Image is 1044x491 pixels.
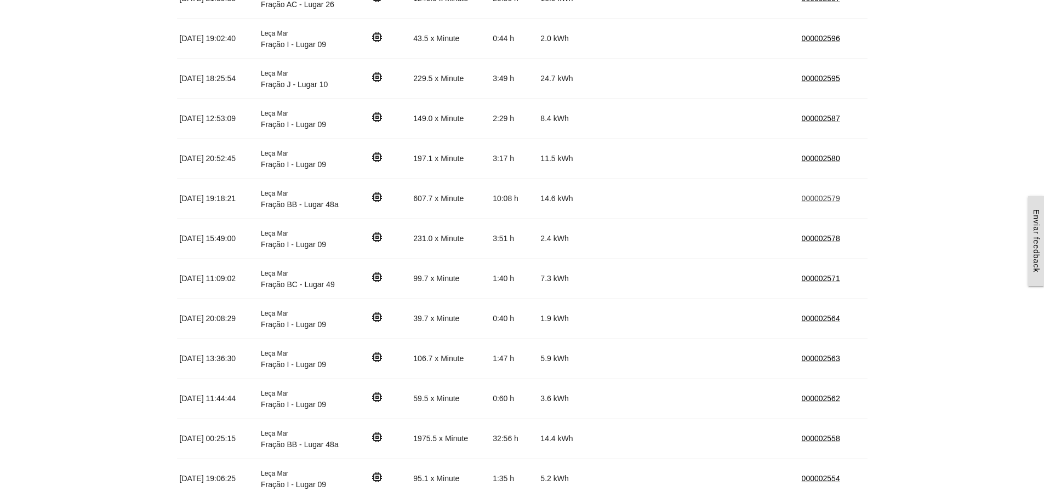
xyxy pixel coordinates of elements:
td: [DATE] 11:09:02 [177,259,259,299]
i: memory [370,231,384,244]
td: 3:49 h [490,59,538,99]
a: Enviar feedback [1028,196,1044,286]
td: 32:56 h [490,419,538,459]
i: memory [370,351,384,364]
a: 000002578 [802,234,840,243]
span: Fração I - Lugar 09 [261,480,326,489]
span: Fração J - Lugar 10 [261,80,328,89]
td: 2:29 h [490,99,538,139]
td: 197.1 x Minute [410,139,490,179]
td: 106.7 x Minute [410,339,490,379]
span: Leça Mar [261,470,288,477]
i: memory [370,311,384,324]
span: Leça Mar [261,230,288,237]
td: 2.4 kWh [538,219,587,259]
span: Leça Mar [261,350,288,357]
a: 000002563 [802,354,840,363]
td: 149.0 x Minute [410,99,490,139]
a: 000002595 [802,74,840,83]
span: Leça Mar [261,390,288,397]
td: 5.9 kWh [538,339,587,379]
span: Leça Mar [261,110,288,117]
td: [DATE] 11:44:44 [177,379,259,419]
a: 000002587 [802,114,840,123]
td: 1975.5 x Minute [410,419,490,459]
td: 229.5 x Minute [410,59,490,99]
i: memory [370,191,384,204]
i: memory [370,471,384,484]
span: Fração I - Lugar 09 [261,320,326,329]
span: Leça Mar [261,150,288,157]
span: Fração I - Lugar 09 [261,40,326,49]
span: Leça Mar [261,70,288,77]
td: 39.7 x Minute [410,299,490,339]
a: 000002558 [802,434,840,443]
span: Leça Mar [261,310,288,317]
span: Leça Mar [261,190,288,197]
td: 24.7 kWh [538,59,587,99]
td: 7.3 kWh [538,259,587,299]
td: 43.5 x Minute [410,19,490,59]
a: 000002580 [802,154,840,163]
a: 000002554 [802,474,840,483]
td: [DATE] 19:18:21 [177,179,259,219]
td: 3:51 h [490,219,538,259]
span: Fração I - Lugar 09 [261,160,326,169]
td: [DATE] 12:53:09 [177,99,259,139]
span: Fração I - Lugar 09 [261,400,326,409]
span: Leça Mar [261,30,288,37]
i: memory [370,271,384,284]
td: 10:08 h [490,179,538,219]
span: Fração BB - Lugar 48a [261,200,339,209]
td: 1.9 kWh [538,299,587,339]
td: 14.4 kWh [538,419,587,459]
span: Leça Mar [261,430,288,437]
td: 3:17 h [490,139,538,179]
td: [DATE] 20:08:29 [177,299,259,339]
td: [DATE] 15:49:00 [177,219,259,259]
td: 0:44 h [490,19,538,59]
td: 0:40 h [490,299,538,339]
span: Fração I - Lugar 09 [261,360,326,369]
td: 8.4 kWh [538,99,587,139]
td: [DATE] 13:36:30 [177,339,259,379]
a: 000002579 [802,194,840,203]
td: 11.5 kWh [538,139,587,179]
a: 000002571 [802,274,840,283]
span: Leça Mar [261,270,288,277]
i: memory [370,111,384,124]
td: 99.7 x Minute [410,259,490,299]
i: memory [370,431,384,444]
a: 000002562 [802,394,840,403]
td: [DATE] 20:52:45 [177,139,259,179]
i: memory [370,71,384,84]
td: 3.6 kWh [538,379,587,419]
td: [DATE] 00:25:15 [177,419,259,459]
span: Fração BC - Lugar 49 [261,280,335,289]
td: 1:47 h [490,339,538,379]
span: Fração I - Lugar 09 [261,120,326,129]
td: 2.0 kWh [538,19,587,59]
td: 607.7 x Minute [410,179,490,219]
td: 0:60 h [490,379,538,419]
i: memory [370,151,384,164]
span: Fração BB - Lugar 48a [261,440,339,449]
td: 1:40 h [490,259,538,299]
td: 231.0 x Minute [410,219,490,259]
i: memory [370,391,384,404]
a: 000002564 [802,314,840,323]
i: memory [370,31,384,44]
td: [DATE] 18:25:54 [177,59,259,99]
td: 14.6 kWh [538,179,587,219]
span: Fração I - Lugar 09 [261,240,326,249]
td: 59.5 x Minute [410,379,490,419]
a: 000002596 [802,34,840,43]
td: [DATE] 19:02:40 [177,19,259,59]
